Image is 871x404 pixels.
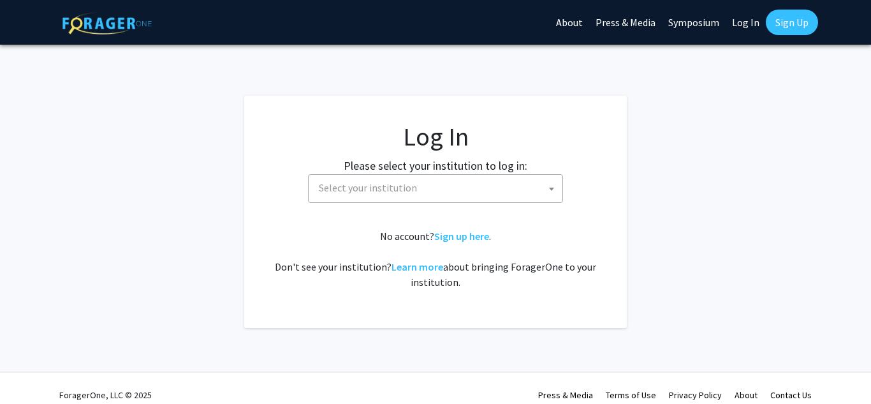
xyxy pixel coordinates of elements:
a: Sign Up [766,10,818,35]
a: Contact Us [770,389,812,401]
a: Privacy Policy [669,389,722,401]
div: No account? . Don't see your institution? about bringing ForagerOne to your institution. [270,228,601,290]
label: Please select your institution to log in: [344,157,527,174]
img: ForagerOne Logo [62,12,152,34]
span: Select your institution [319,181,417,194]
a: Learn more about bringing ForagerOne to your institution [392,260,443,273]
span: Select your institution [308,174,563,203]
a: Terms of Use [606,389,656,401]
h1: Log In [270,121,601,152]
span: Select your institution [314,175,562,201]
a: Press & Media [538,389,593,401]
a: About [735,389,758,401]
a: Sign up here [434,230,489,243]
